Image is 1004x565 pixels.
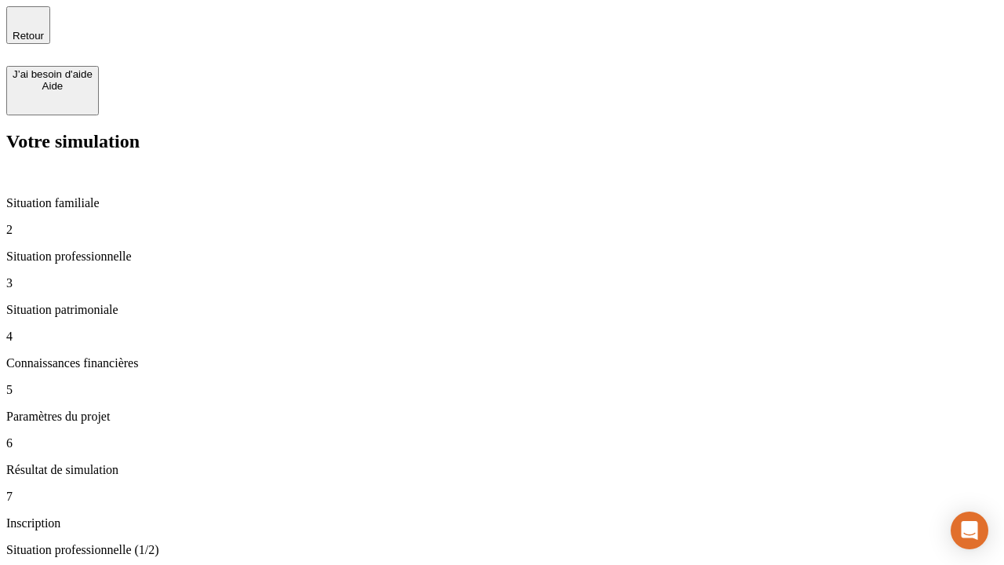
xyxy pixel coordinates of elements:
p: 7 [6,490,998,504]
p: Connaissances financières [6,356,998,370]
p: 4 [6,330,998,344]
p: Inscription [6,516,998,530]
p: 5 [6,383,998,397]
p: Résultat de simulation [6,463,998,477]
button: J’ai besoin d'aideAide [6,66,99,115]
p: Situation familiale [6,196,998,210]
div: Aide [13,80,93,92]
div: J’ai besoin d'aide [13,68,93,80]
p: Situation professionnelle [6,250,998,264]
span: Retour [13,30,44,42]
p: 3 [6,276,998,290]
p: Paramètres du projet [6,410,998,424]
p: 6 [6,436,998,450]
p: 2 [6,223,998,237]
h2: Votre simulation [6,131,998,152]
button: Retour [6,6,50,44]
p: Situation professionnelle (1/2) [6,543,998,557]
p: Situation patrimoniale [6,303,998,317]
div: Open Intercom Messenger [951,512,988,549]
